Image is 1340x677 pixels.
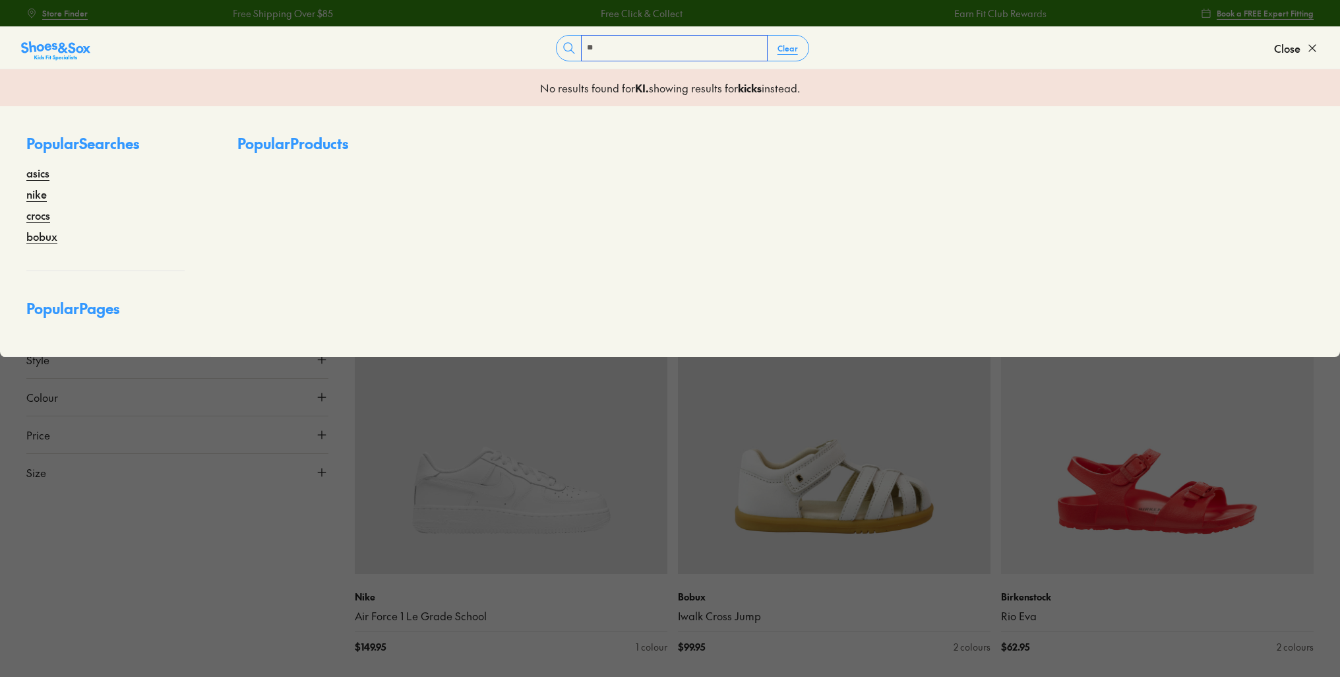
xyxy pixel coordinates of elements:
div: 1 colour [636,640,667,654]
span: Size [26,465,46,480]
p: No results found for showing results for instead. [540,80,800,96]
p: Popular Products [237,133,348,154]
div: 2 colours [954,640,990,654]
a: Free Shipping Over $85 [231,7,332,20]
a: Earn Fit Club Rewards [953,7,1045,20]
a: Rio Eva [1001,609,1314,624]
span: Close [1274,40,1300,56]
a: Store Finder [26,1,88,25]
button: Price [26,416,328,453]
p: Popular Pages [26,298,185,330]
a: Book a FREE Expert Fitting [1201,1,1314,25]
span: $ 99.95 [678,640,705,654]
span: $ 62.95 [1001,640,1029,654]
button: Close [1274,34,1319,63]
p: Bobux [678,590,990,604]
a: Free Click & Collect [599,7,681,20]
span: $ 149.95 [355,640,386,654]
a: Shoes &amp; Sox [21,38,90,59]
span: Store Finder [42,7,88,19]
div: 2 colours [1277,640,1314,654]
b: kicks [738,81,762,95]
a: asics [26,165,49,181]
a: crocs [26,207,50,223]
a: bobux [26,228,57,244]
a: Iwalk Cross Jump [678,609,990,624]
button: Clear [767,36,808,60]
span: Colour [26,389,58,405]
button: Size [26,454,328,491]
p: Birkenstock [1001,590,1314,604]
span: Style [26,352,49,368]
a: Air Force 1 Le Grade School [355,609,667,624]
a: nike [26,186,47,202]
b: KI . [635,81,649,95]
span: Book a FREE Expert Fitting [1217,7,1314,19]
button: Colour [26,379,328,416]
p: Nike [355,590,667,604]
img: SNS_Logo_Responsive.svg [21,40,90,61]
span: Price [26,427,50,443]
button: Style [26,341,328,378]
p: Popular Searches [26,133,185,165]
